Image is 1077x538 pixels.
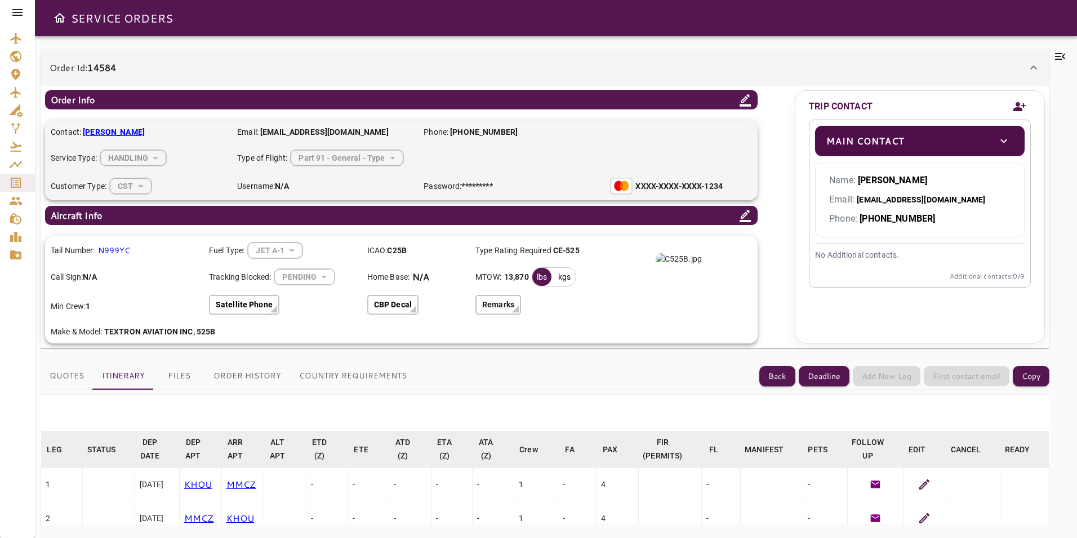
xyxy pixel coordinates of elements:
b: TEXTRON AVIATION INC, 525B [104,327,215,336]
div: PAX [603,443,617,456]
span: ATD (Z) [394,435,426,462]
div: Tracking Blocked: [209,268,359,285]
div: FOLLOW UP [852,435,884,462]
button: toggle [994,131,1013,151]
div: HANDLING [248,235,302,265]
div: - [311,513,343,524]
div: - [394,513,426,524]
p: KHOU [226,511,259,525]
div: HANDLING [100,143,166,173]
div: Service Type: [51,149,226,166]
div: ARR APT [226,435,244,462]
span: LEG [47,443,76,456]
span: STATUS [87,443,131,456]
p: Phone: [829,212,1011,226]
b: [PERSON_NAME] [83,127,145,136]
div: Order Id:14584 [41,50,1049,86]
p: Type Rating Required [475,245,600,257]
p: N/A [412,270,429,284]
b: [EMAIL_ADDRESS][DOMAIN_NAME] [260,127,389,136]
div: READY [1005,443,1030,456]
div: CANCEL [951,443,981,456]
p: N999YC [98,245,131,257]
span: ETE [354,443,382,456]
p: CBP Decal [374,299,412,311]
span: PETS [808,443,842,456]
div: HANDLING [110,171,151,201]
div: ETE [354,443,368,456]
p: Aircraft Info [51,209,102,222]
span: ALT APT [268,435,301,462]
div: HANDLING [274,262,335,292]
td: 1 [41,468,83,501]
div: 4 [601,479,633,490]
div: - [563,479,592,490]
button: Add new contact [1008,94,1031,120]
div: 4 [601,513,633,524]
p: Password: [424,180,599,192]
b: CE-525 [553,246,580,255]
div: Customer Type: [51,178,226,195]
div: - [436,513,468,524]
div: - [563,513,592,524]
div: Type of Flight: [237,149,588,166]
div: basic tabs example [41,363,416,390]
button: Generate Follow Up Email Template [867,476,884,493]
b: 13,870 [504,271,529,283]
p: Order Info [51,93,95,107]
p: Username: [237,180,412,192]
button: Deadline [799,366,849,387]
div: PETS [808,443,827,456]
button: Quotes [41,363,93,390]
p: Email: [237,126,389,138]
span: Crew [519,443,553,456]
b: [PHONE_NUMBER] [450,127,518,136]
img: Mastercard [610,178,633,195]
b: [PERSON_NAME] [858,175,927,186]
div: DEP DATE [140,435,161,462]
p: MMCZ [226,478,259,491]
p: Satellite Phone [216,299,273,311]
span: MANIFEST [745,443,798,456]
div: lbs [532,268,551,286]
p: KHOU [184,478,217,491]
div: - [353,479,385,490]
div: DEP APT [184,435,202,462]
span: FIR (PERMITS) [643,435,697,462]
b: 1 [86,302,90,311]
span: ETA (Z) [435,435,468,462]
img: C525B.jpg [656,253,702,264]
div: - [477,479,509,490]
div: FL [709,443,718,456]
span: DEP DATE [140,435,175,462]
div: kgs [554,268,575,286]
div: ATA (Z) [477,435,495,462]
button: Back [759,366,795,387]
div: ALT APT [268,435,287,462]
div: LEG [47,443,61,456]
span: ETD (Z) [310,435,343,462]
span: FL [709,443,733,456]
p: Order Id: [50,61,116,74]
h6: SERVICE ORDERS [71,9,173,27]
b: N/A [275,182,288,191]
div: Order Id:14584 [41,86,1049,348]
div: HANDLING [291,143,403,173]
div: EDIT [909,443,926,456]
div: FA [565,443,574,456]
div: STATUS [87,443,116,456]
b: XXXX-XXXX-XXXX-1234 [635,182,723,191]
div: 1 [519,479,553,490]
button: Country Requirements [290,363,416,390]
div: MANIFEST [745,443,784,456]
button: Generate Follow Up Email Template [867,510,884,527]
span: FA [565,443,589,456]
p: Min Crew: [51,301,201,312]
b: [PHONE_NUMBER] [860,213,935,224]
div: MTOW: [475,267,600,286]
p: Main Contact [826,134,904,148]
div: Main Contacttoggle [815,126,1025,156]
div: - [808,479,843,490]
p: Make & Model: [51,326,251,338]
span: EDIT [909,443,941,456]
